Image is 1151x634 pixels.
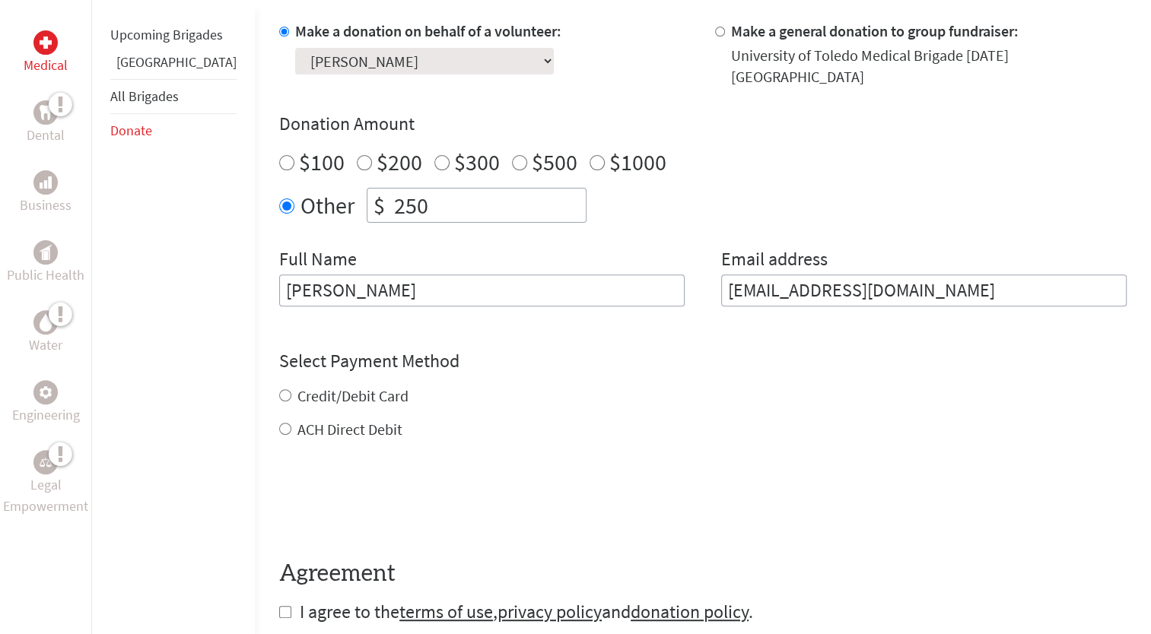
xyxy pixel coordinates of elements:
img: Dental [40,105,52,119]
label: $100 [299,147,345,176]
a: terms of use [399,600,493,623]
div: Water [33,310,58,334]
li: Upcoming Brigades [110,18,237,52]
span: I agree to the , and . [300,600,753,623]
a: BusinessBusiness [20,170,72,216]
div: Legal Empowerment [33,450,58,474]
p: Water [29,334,62,356]
p: Public Health [7,265,84,286]
li: Donate [110,114,237,147]
p: Medical [24,55,68,76]
a: DentalDental [27,100,65,146]
a: All Brigades [110,87,179,105]
li: Guatemala [110,52,237,79]
p: Business [20,195,72,216]
p: Legal Empowerment [3,474,88,517]
a: Donate [110,122,152,139]
div: Business [33,170,58,195]
img: Public Health [40,245,52,260]
h4: Select Payment Method [279,349,1127,373]
label: ACH Direct Debit [297,420,402,439]
label: $300 [454,147,500,176]
div: Engineering [33,380,58,404]
input: Enter Full Name [279,274,685,306]
p: Engineering [12,404,80,426]
div: Public Health [33,240,58,265]
a: EngineeringEngineering [12,380,80,426]
h4: Donation Amount [279,112,1127,136]
img: Business [40,176,52,189]
label: $200 [377,147,422,176]
img: Engineering [40,386,52,398]
p: Dental [27,125,65,146]
a: Legal EmpowermentLegal Empowerment [3,450,88,517]
div: $ [367,189,391,222]
label: Other [300,188,355,223]
input: Enter Amount [391,189,586,222]
img: Legal Empowerment [40,458,52,467]
a: MedicalMedical [24,30,68,76]
div: Dental [33,100,58,125]
iframe: reCAPTCHA [279,471,510,530]
li: All Brigades [110,79,237,114]
div: University of Toledo Medical Brigade [DATE] [GEOGRAPHIC_DATA] [731,45,1127,87]
label: $1000 [609,147,666,176]
img: Medical [40,36,52,49]
label: Email address [721,247,828,274]
a: Public HealthPublic Health [7,240,84,286]
label: Full Name [279,247,357,274]
a: WaterWater [29,310,62,356]
a: privacy policy [498,600,602,623]
a: [GEOGRAPHIC_DATA] [116,53,237,71]
label: Credit/Debit Card [297,386,409,405]
h4: Agreement [279,560,1127,588]
img: Water [40,313,52,331]
a: donation policy [631,600,749,623]
label: Make a donation on behalf of a volunteer: [295,21,561,40]
a: Upcoming Brigades [110,26,223,43]
input: Your Email [721,274,1127,306]
div: Medical [33,30,58,55]
label: $500 [532,147,577,176]
label: Make a general donation to group fundraiser: [731,21,1019,40]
